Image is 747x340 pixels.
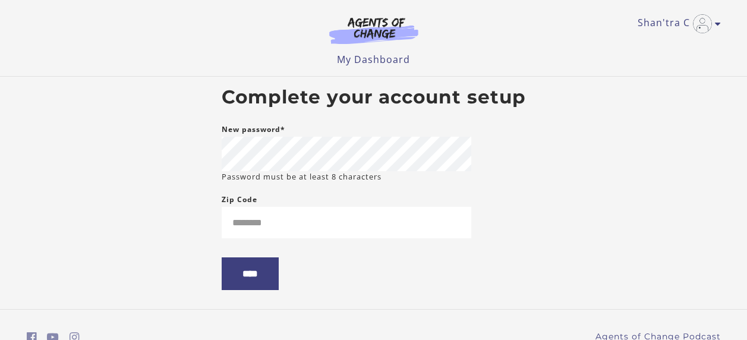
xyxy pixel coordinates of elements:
[222,86,526,109] h2: Complete your account setup
[222,193,257,207] label: Zip Code
[317,17,431,44] img: Agents of Change Logo
[337,53,410,66] a: My Dashboard
[638,14,715,33] a: Toggle menu
[222,122,285,137] label: New password*
[222,171,382,182] small: Password must be at least 8 characters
